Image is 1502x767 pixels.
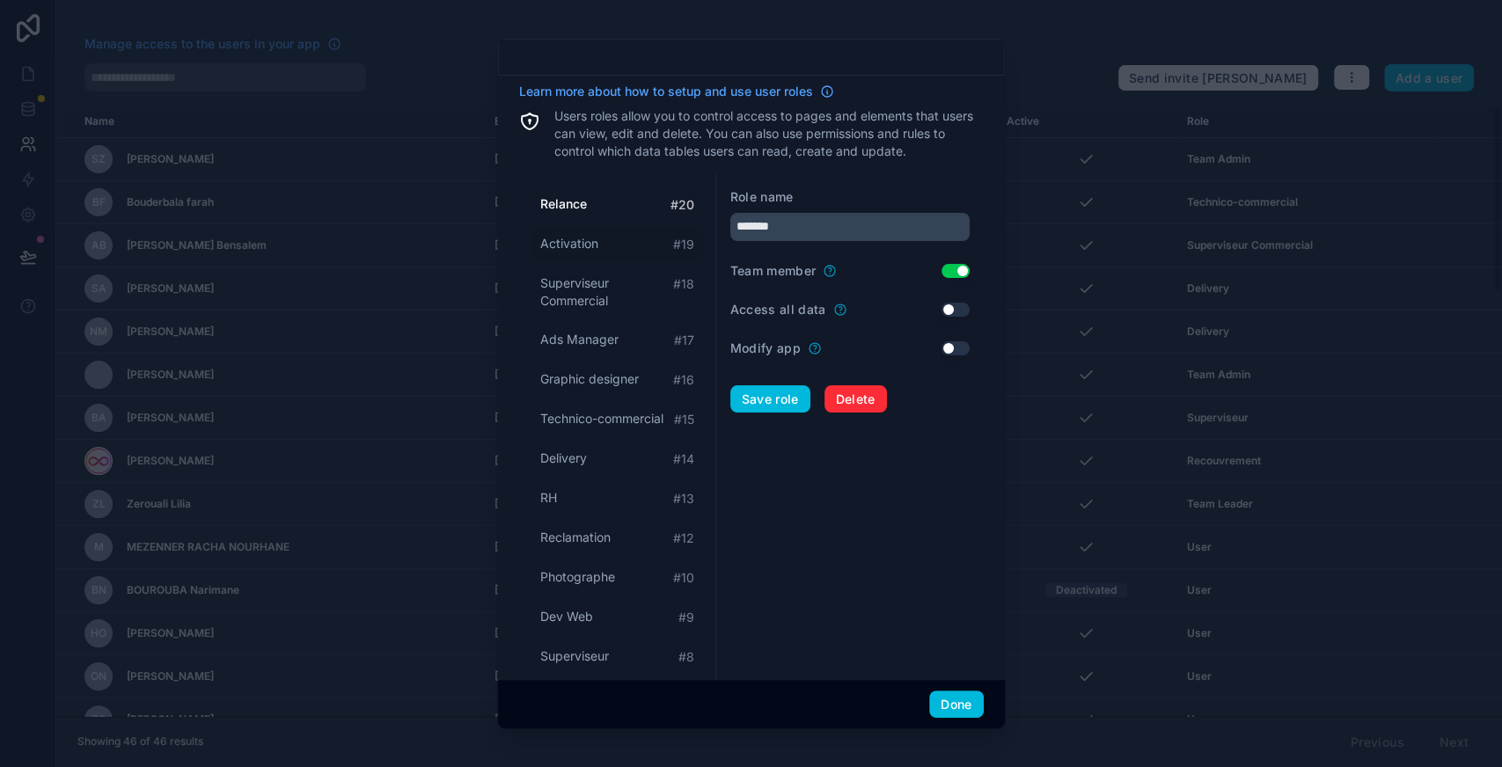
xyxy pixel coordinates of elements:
[678,609,694,626] span: # 9
[730,385,810,413] button: Save role
[929,690,983,719] button: Done
[730,301,826,318] label: Access all data
[540,568,615,586] span: Photographe
[554,107,984,160] p: Users roles allow you to control access to pages and elements that users can view, edit and delet...
[670,196,694,214] span: # 20
[540,647,609,665] span: Superviseur
[673,450,694,468] span: # 14
[540,235,598,252] span: Activation
[540,274,673,310] span: Superviseur Commercial
[519,83,813,100] span: Learn more about how to setup and use user roles
[674,332,694,349] span: # 17
[540,489,557,507] span: RH
[730,188,794,206] label: Role name
[678,648,694,666] span: # 8
[674,411,694,428] span: # 15
[540,370,639,388] span: Graphic designer
[540,331,619,348] span: Ads Manager
[540,410,663,427] span: Technico-commercial
[540,608,593,625] span: Dev Web
[673,275,694,293] span: # 18
[540,529,611,546] span: Reclamation
[673,569,694,587] span: # 10
[673,236,694,253] span: # 19
[540,449,587,467] span: Delivery
[730,262,817,280] label: Team member
[730,340,802,357] label: Modify app
[540,195,587,213] span: Relance
[824,385,887,413] button: Delete
[673,530,694,547] span: # 12
[836,391,876,407] span: Delete
[673,371,694,389] span: # 16
[519,83,834,100] a: Learn more about how to setup and use user roles
[673,490,694,508] span: # 13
